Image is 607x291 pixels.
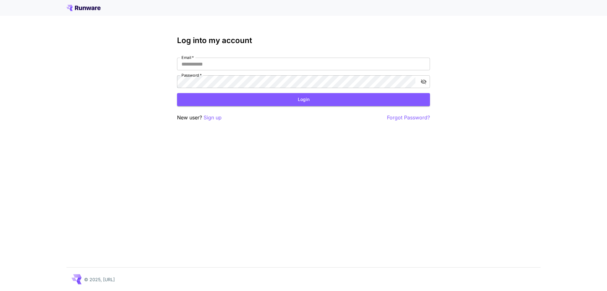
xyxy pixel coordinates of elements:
[387,114,430,122] button: Forgot Password?
[181,73,202,78] label: Password
[177,93,430,106] button: Login
[204,114,222,122] button: Sign up
[177,36,430,45] h3: Log into my account
[418,76,429,87] button: toggle password visibility
[181,55,194,60] label: Email
[177,114,222,122] p: New user?
[84,276,115,283] p: © 2025, [URL]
